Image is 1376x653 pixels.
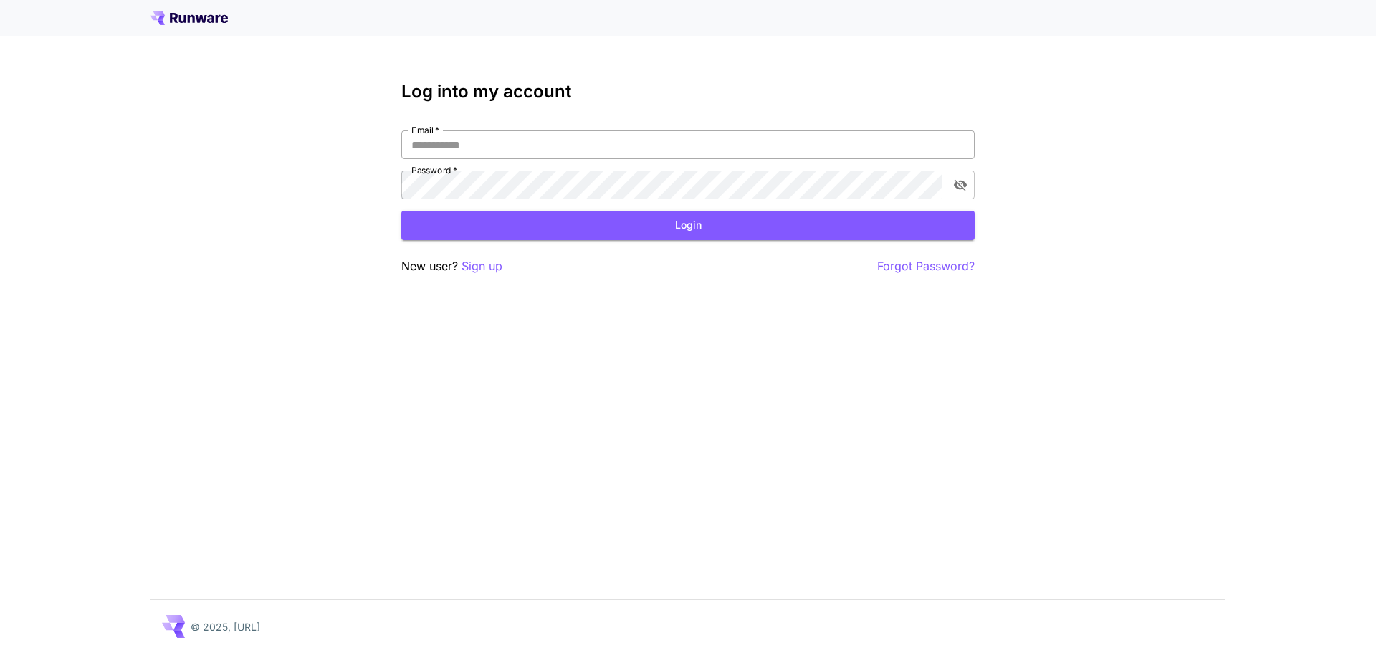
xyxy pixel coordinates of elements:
[401,211,975,240] button: Login
[401,257,502,275] p: New user?
[462,257,502,275] button: Sign up
[411,124,439,136] label: Email
[191,619,260,634] p: © 2025, [URL]
[411,164,457,176] label: Password
[877,257,975,275] button: Forgot Password?
[401,82,975,102] h3: Log into my account
[947,172,973,198] button: toggle password visibility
